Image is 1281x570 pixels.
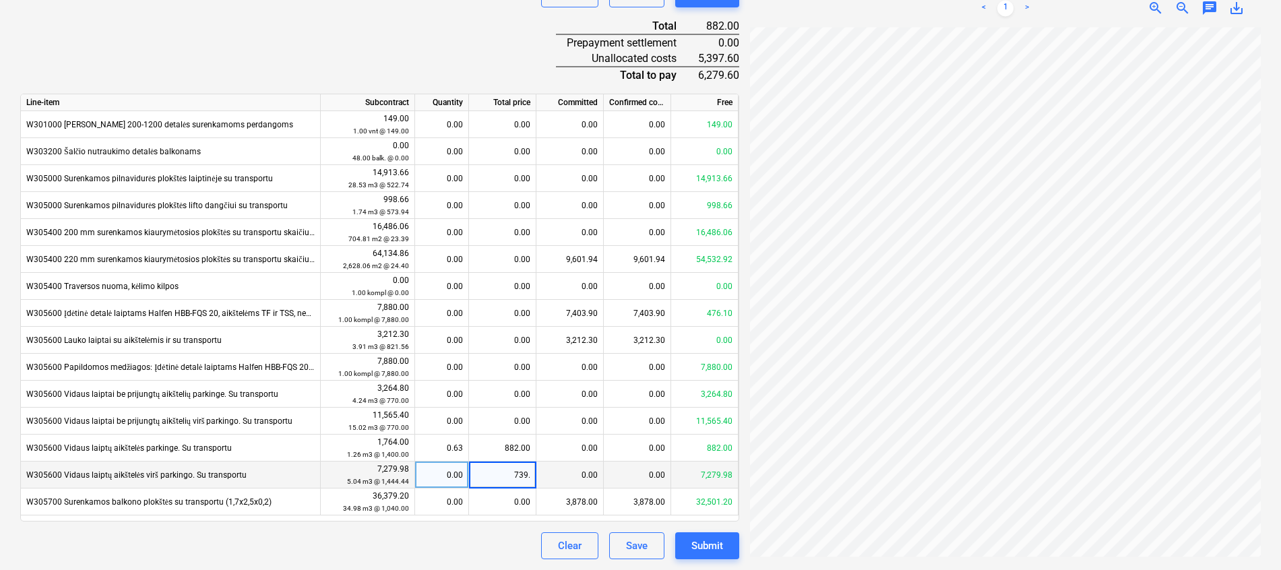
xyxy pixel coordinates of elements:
[604,219,671,246] div: 0.00
[420,246,463,273] div: 0.00
[469,435,536,462] div: 882.00
[469,488,536,515] div: 0.00
[604,488,671,515] div: 3,878.00
[671,273,739,300] div: 0.00
[536,246,604,273] div: 9,601.94
[26,416,292,426] span: W305600 Vidaus laiptai be prijungtų aikštelių virš parkingo. Su transportu
[469,354,536,381] div: 0.00
[604,462,671,488] div: 0.00
[420,111,463,138] div: 0.00
[536,138,604,165] div: 0.00
[469,165,536,192] div: 0.00
[26,470,247,480] span: W305600 Vidaus laiptų aikštelės virš parkingo. Su transportu
[698,51,739,67] div: 5,397.60
[26,120,293,129] span: W301000 Peikko Petra 200-1200 detalės surenkamoms perdangoms
[604,111,671,138] div: 0.00
[469,381,536,408] div: 0.00
[671,488,739,515] div: 32,501.20
[420,165,463,192] div: 0.00
[558,537,582,555] div: Clear
[671,138,739,165] div: 0.00
[698,34,739,51] div: 0.00
[671,246,739,273] div: 54,532.92
[604,273,671,300] div: 0.00
[556,34,698,51] div: Prepayment settlement
[671,219,739,246] div: 16,486.06
[536,462,604,488] div: 0.00
[21,94,321,111] div: Line-item
[326,463,409,488] div: 7,279.98
[556,51,698,67] div: Unallocated costs
[326,409,409,434] div: 11,565.40
[469,408,536,435] div: 0.00
[556,18,698,34] div: Total
[469,246,536,273] div: 0.00
[352,289,409,296] small: 1.00 kompl @ 0.00
[420,138,463,165] div: 0.00
[604,246,671,273] div: 9,601.94
[420,327,463,354] div: 0.00
[536,219,604,246] div: 0.00
[26,362,392,372] span: W305600 Papildomos medžiagos: Įdėtinė detalė laiptams Halfen HBB-FQS 20, TSS, neopreno tarpinė
[420,219,463,246] div: 0.00
[26,282,179,291] span: W305400 Traversos nuoma, kėlimo kilpos
[343,505,409,512] small: 34.98 m3 @ 1,040.00
[326,490,409,515] div: 36,379.20
[671,354,739,381] div: 7,880.00
[671,165,739,192] div: 14,913.66
[347,451,409,458] small: 1.26 m3 @ 1,400.00
[671,435,739,462] div: 882.00
[415,94,469,111] div: Quantity
[348,235,409,243] small: 704.81 m2 @ 23.39
[604,435,671,462] div: 0.00
[26,309,358,318] span: W305600 Įdėtinė detalė laiptams Halfen HBB-FQS 20, aikštelėms TF ir TSS, neopreno tarpinė
[326,113,409,137] div: 149.00
[469,111,536,138] div: 0.00
[604,192,671,219] div: 0.00
[420,192,463,219] div: 0.00
[420,462,463,488] div: 0.00
[469,273,536,300] div: 0.00
[609,532,664,559] button: Save
[536,354,604,381] div: 0.00
[691,537,723,555] div: Submit
[353,127,409,135] small: 1.00 vnt @ 149.00
[348,424,409,431] small: 15.02 m3 @ 770.00
[1214,505,1281,570] iframe: Chat Widget
[469,94,536,111] div: Total price
[326,355,409,380] div: 7,880.00
[671,300,739,327] div: 476.10
[26,336,222,345] span: W305600 Lauko laiptai su aikštelėmis ir su transportu
[326,193,409,218] div: 998.66
[604,165,671,192] div: 0.00
[698,18,739,34] div: 882.00
[326,139,409,164] div: 0.00
[26,443,232,453] span: W305600 Vidaus laiptų aikštelės parkinge. Su transportu
[326,166,409,191] div: 14,913.66
[604,381,671,408] div: 0.00
[536,381,604,408] div: 0.00
[26,174,273,183] span: W305000 Surenkamos pilnavidurės plokštės laiptinėje su transportu
[338,316,409,323] small: 1.00 kompl @ 7,880.00
[26,389,278,399] span: W305600 Vidaus laiptai be prijungtų aikštelių parkinge. Su transportu
[536,192,604,219] div: 0.00
[469,327,536,354] div: 0.00
[671,94,739,111] div: Free
[604,327,671,354] div: 3,212.30
[347,478,409,485] small: 5.04 m3 @ 1,444.44
[469,138,536,165] div: 0.00
[536,94,604,111] div: Committed
[671,462,739,488] div: 7,279.98
[536,435,604,462] div: 0.00
[469,192,536,219] div: 0.00
[26,201,288,210] span: W305000 Surenkamos pilnavidurės plokštės lifto dangčiui su transportu
[536,273,604,300] div: 0.00
[671,192,739,219] div: 998.66
[420,488,463,515] div: 0.00
[352,397,409,404] small: 4.24 m3 @ 770.00
[326,274,409,299] div: 0.00
[604,300,671,327] div: 7,403.90
[541,532,598,559] button: Clear
[338,370,409,377] small: 1.00 kompl @ 7,880.00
